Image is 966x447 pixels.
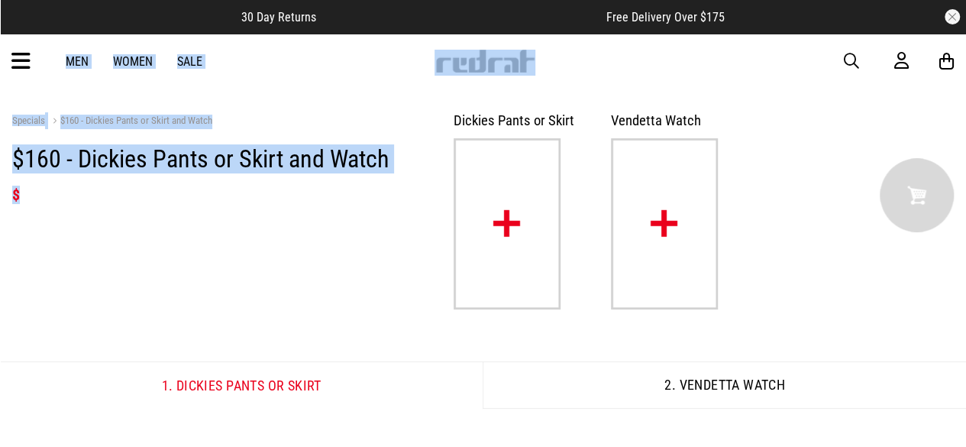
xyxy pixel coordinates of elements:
h3: Vendetta Watch [611,112,738,129]
h2: $ [12,186,393,204]
a: Women [113,54,153,69]
a: $160 - Dickies Pants or Skirt and Watch [48,115,212,129]
iframe: Customer reviews powered by Trustpilot [347,9,576,24]
button: 2. Vendetta Watch [483,361,966,409]
h1: $160 - Dickies Pants or Skirt and Watch [12,144,393,173]
a: Men [66,54,89,69]
span: 30 Day Returns [241,10,316,24]
span: Free Delivery Over $175 [606,10,725,24]
a: Specials [12,115,45,126]
h3: Dickies Pants or Skirt [454,112,580,129]
img: Redrat logo [435,50,535,73]
a: Sale [177,54,202,69]
button: Open LiveChat chat widget [12,6,58,52]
